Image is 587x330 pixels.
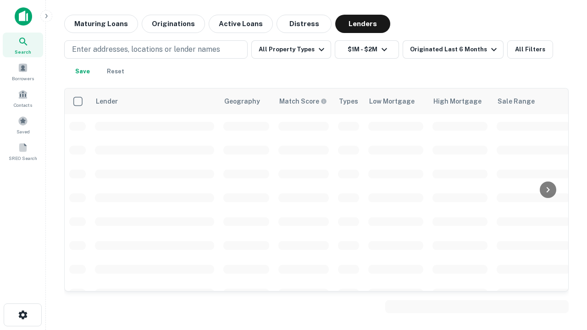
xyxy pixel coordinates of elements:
span: Saved [17,128,30,135]
a: SREO Search [3,139,43,164]
button: Distress [277,15,332,33]
th: Sale Range [492,88,575,114]
th: Lender [90,88,219,114]
th: Types [333,88,364,114]
span: Contacts [14,101,32,109]
button: Reset [101,62,130,81]
a: Search [3,33,43,57]
button: Originations [142,15,205,33]
th: Capitalize uses an advanced AI algorithm to match your search with the best lender. The match sco... [274,88,333,114]
button: Save your search to get updates of matches that match your search criteria. [68,62,97,81]
a: Contacts [3,86,43,110]
p: Enter addresses, locations or lender names [72,44,220,55]
th: High Mortgage [428,88,492,114]
h6: Match Score [279,96,325,106]
th: Low Mortgage [364,88,428,114]
div: Capitalize uses an advanced AI algorithm to match your search with the best lender. The match sco... [279,96,327,106]
iframe: Chat Widget [541,227,587,271]
div: High Mortgage [433,96,482,107]
button: Originated Last 6 Months [403,40,504,59]
img: capitalize-icon.png [15,7,32,26]
button: Lenders [335,15,390,33]
div: Sale Range [498,96,535,107]
button: All Property Types [251,40,331,59]
span: Search [15,48,31,55]
span: Borrowers [12,75,34,82]
button: Enter addresses, locations or lender names [64,40,248,59]
div: Low Mortgage [369,96,415,107]
div: Geography [224,96,260,107]
div: Types [339,96,358,107]
button: $1M - $2M [335,40,399,59]
button: Maturing Loans [64,15,138,33]
a: Saved [3,112,43,137]
div: Originated Last 6 Months [410,44,499,55]
button: All Filters [507,40,553,59]
button: Active Loans [209,15,273,33]
a: Borrowers [3,59,43,84]
div: Lender [96,96,118,107]
span: SREO Search [9,154,37,162]
th: Geography [219,88,274,114]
